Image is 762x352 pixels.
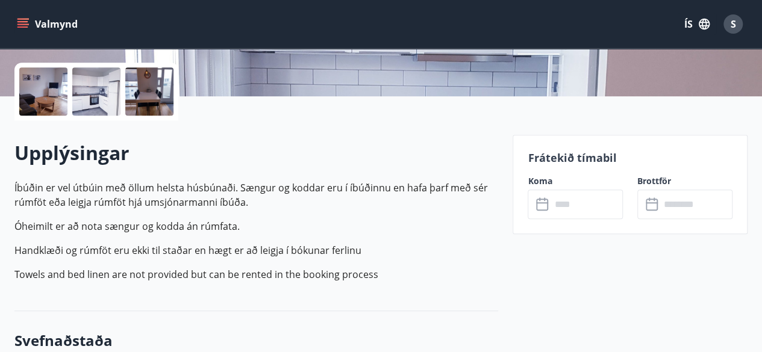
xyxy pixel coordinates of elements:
button: menu [14,13,83,35]
button: ÍS [678,13,716,35]
p: Towels and bed linen are not provided but can be rented in the booking process [14,267,498,282]
span: S [731,17,736,31]
p: Óheimilt er að nota sængur og kodda án rúmfata. [14,219,498,233]
p: Íbúðin er vel útbúin með öllum helsta húsbúnaði. Sængur og koddar eru í íbúðinnu en hafa þarf með... [14,181,498,209]
label: Brottför [637,175,732,187]
label: Koma [528,175,623,187]
p: Frátekið tímabil [528,150,732,165]
h3: Svefnaðstaða [14,330,498,351]
button: S [719,10,748,39]
p: Handklæði og rúmföt eru ekki til staðar en hægt er að leigja í bókunar ferlinu [14,243,498,258]
h2: Upplýsingar [14,140,498,166]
